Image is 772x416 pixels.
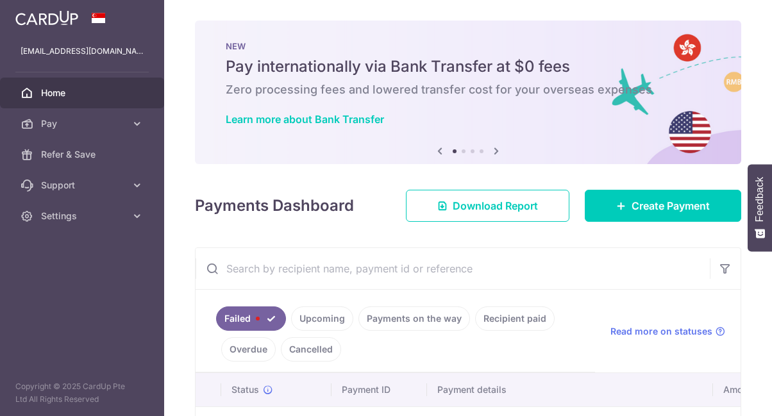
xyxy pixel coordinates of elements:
a: Read more on statuses [610,325,725,338]
th: Payment details [427,373,713,406]
img: CardUp [15,10,78,26]
span: Support [41,179,126,192]
h6: Zero processing fees and lowered transfer cost for your overseas expenses [226,82,710,97]
span: Pay [41,117,126,130]
span: Status [231,383,259,396]
a: Upcoming [291,306,353,331]
a: Recipient paid [475,306,555,331]
span: Settings [41,210,126,222]
span: Create Payment [632,198,710,213]
span: Refer & Save [41,148,126,161]
span: Amount [723,383,756,396]
a: Learn more about Bank Transfer [226,113,384,126]
a: Failed [216,306,286,331]
p: [EMAIL_ADDRESS][DOMAIN_NAME] [21,45,144,58]
button: Feedback - Show survey [748,164,772,251]
span: Home [41,87,126,99]
p: NEW [226,41,710,51]
a: Cancelled [281,337,341,362]
span: Read more on statuses [610,325,712,338]
a: Overdue [221,337,276,362]
span: Feedback [754,177,766,222]
img: Bank transfer banner [195,21,741,164]
a: Payments on the way [358,306,470,331]
span: Download Report [453,198,538,213]
a: Download Report [406,190,569,222]
input: Search by recipient name, payment id or reference [196,248,710,289]
h4: Payments Dashboard [195,194,354,217]
a: Create Payment [585,190,741,222]
h5: Pay internationally via Bank Transfer at $0 fees [226,56,710,77]
th: Payment ID [331,373,427,406]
